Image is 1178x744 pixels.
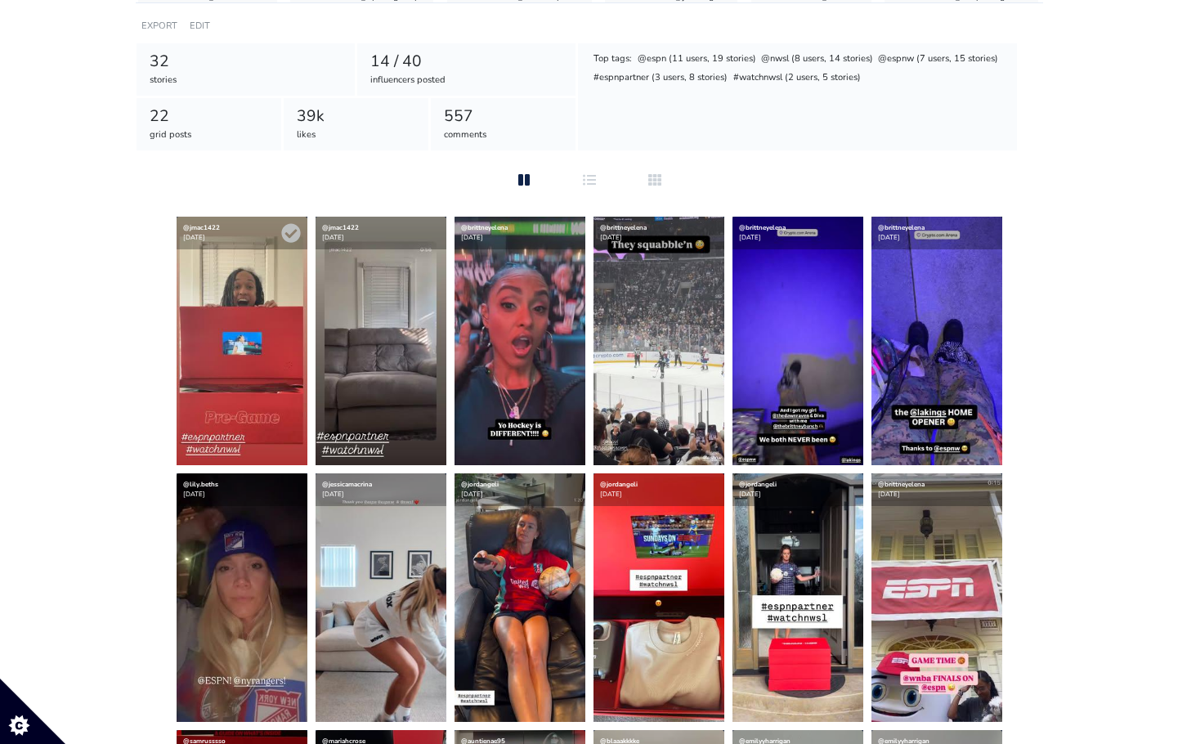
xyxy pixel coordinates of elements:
[461,480,499,489] a: @jordangeli
[878,223,925,232] a: @brittneyelena
[593,217,724,249] div: [DATE]
[593,473,724,506] div: [DATE]
[150,74,342,87] div: stories
[871,473,1002,506] div: [DATE]
[455,473,585,506] div: [DATE]
[593,70,729,87] div: #espnpartner (3 users, 8 stories)
[183,480,218,489] a: @lily.beths
[600,480,638,489] a: @jordangeli
[871,217,1002,249] div: [DATE]
[600,223,647,232] a: @brittneyelena
[759,52,874,68] div: @nwsl (8 users, 14 stories)
[297,105,415,128] div: 39k
[141,20,177,32] a: EXPORT
[739,223,786,232] a: @brittneyelena
[177,473,307,506] div: [DATE]
[316,217,446,249] div: [DATE]
[150,128,268,142] div: grid posts
[322,223,359,232] a: @jmac1422
[177,217,307,249] div: [DATE]
[739,480,777,489] a: @jordangeli
[297,128,415,142] div: likes
[150,105,268,128] div: 22
[636,52,757,68] div: @espn (11 users, 19 stories)
[461,223,508,232] a: @brittneyelena
[732,217,863,249] div: [DATE]
[316,473,446,506] div: [DATE]
[732,70,862,87] div: #watchnwsl (2 users, 5 stories)
[322,480,372,489] a: @jessicamacrina
[877,52,1000,68] div: @espnw (7 users, 15 stories)
[444,105,562,128] div: 557
[183,223,220,232] a: @jmac1422
[370,50,562,74] div: 14 / 40
[150,50,342,74] div: 32
[455,217,585,249] div: [DATE]
[593,52,634,68] div: Top tags:
[878,480,925,489] a: @brittneyelena
[732,473,863,506] div: [DATE]
[190,20,210,32] a: EDIT
[370,74,562,87] div: influencers posted
[444,128,562,142] div: comments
